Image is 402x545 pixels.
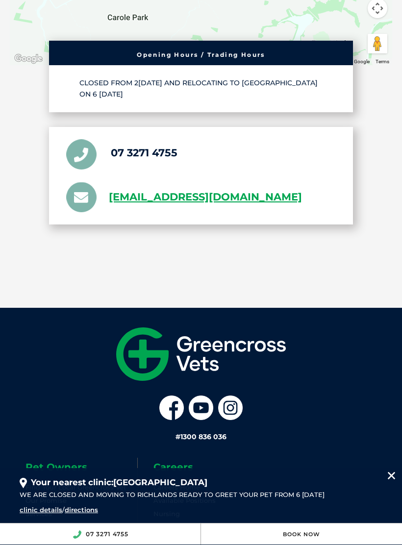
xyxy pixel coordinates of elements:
img: location_pin.svg [20,478,27,489]
button: Drag Pegman onto the map to open Street View [368,34,387,53]
a: [EMAIL_ADDRESS][DOMAIN_NAME] [109,189,302,206]
a: #1300 836 036 [176,432,226,441]
h6: Pet Owners [25,462,137,472]
div: Your nearest clinic: [20,468,382,489]
a: 07 3271 4755 [111,147,177,159]
div: WE ARE CLOSED AND MOVING TO RICHLANDS READY TO GREET YOUR PET FROM 6 [DATE] [20,490,382,500]
p: CLOSED FROM 2[DATE] AND RELOCATING TO [GEOGRAPHIC_DATA] ON 6 [DATE] [79,77,323,100]
a: directions [65,506,98,514]
span: # [176,432,180,441]
a: 07 3271 4755 [86,530,128,538]
h6: Careers [153,462,265,472]
h6: Opening Hours / Trading Hours [54,52,348,58]
img: location_close.svg [388,472,395,479]
img: location_phone.svg [73,530,81,539]
div: / [20,505,237,516]
span: [GEOGRAPHIC_DATA] [113,477,207,487]
a: clinic details [20,506,62,514]
a: Book Now [283,531,320,538]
